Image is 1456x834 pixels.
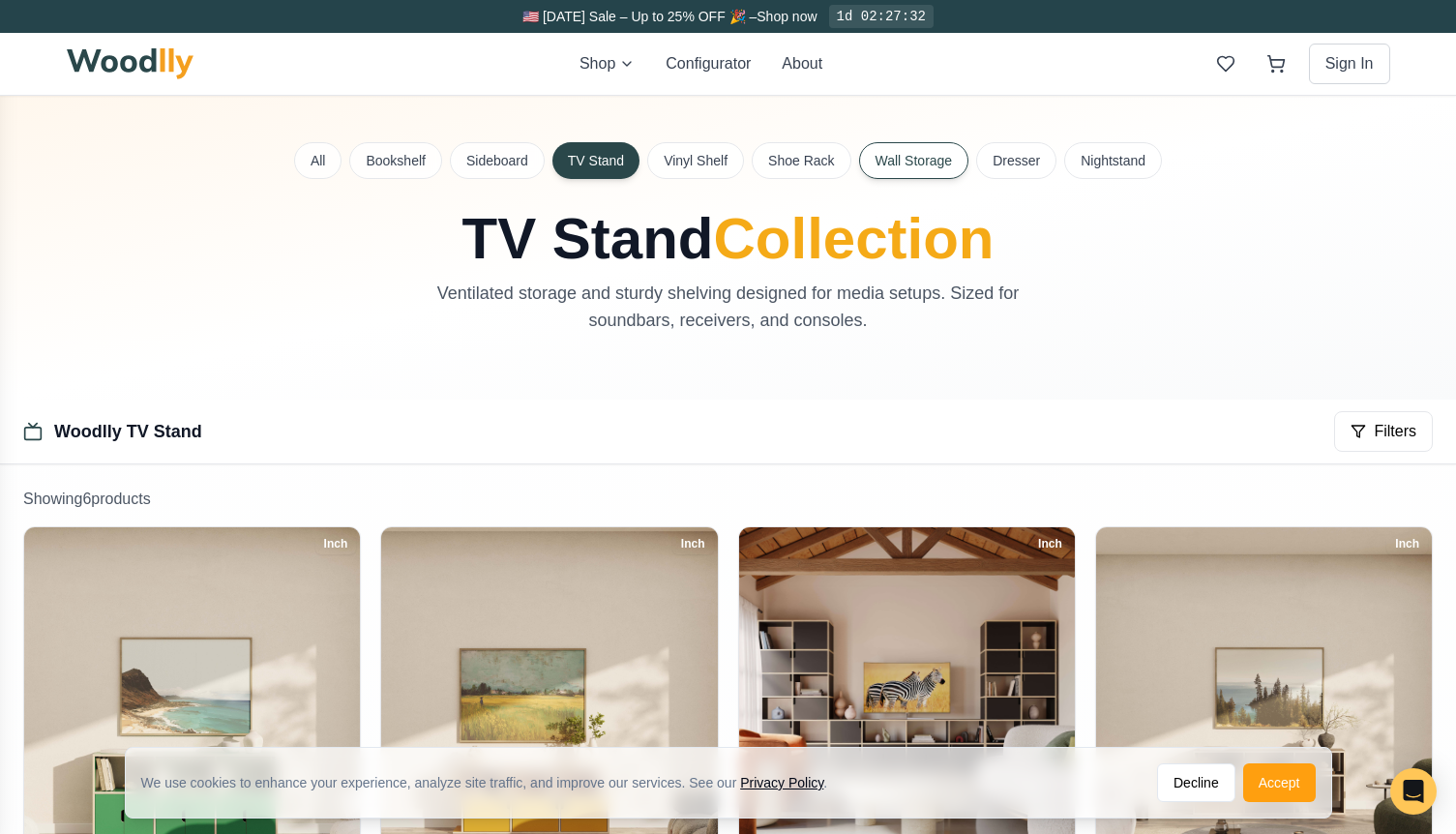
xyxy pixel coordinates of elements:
[1334,411,1433,452] button: Filters
[294,142,342,179] button: All
[141,773,844,792] div: We use cookies to enhance your experience, analyze site traffic, and improve our services. See our .
[647,142,744,179] button: Vinyl Shelf
[859,142,969,179] button: Wall Storage
[579,52,635,75] button: Shop
[666,52,751,75] button: Configurator
[1243,763,1316,802] button: Accept
[1374,420,1416,443] span: Filters
[1029,533,1071,554] div: Inch
[23,488,1433,511] p: Showing 6 product s
[552,142,639,179] button: TV Stand
[295,210,1162,268] h1: TV Stand
[1390,768,1437,815] div: Open Intercom Messenger
[752,142,850,179] button: Shoe Rack
[714,206,995,271] span: Collection
[1064,142,1162,179] button: Nightstand
[54,422,202,441] a: Woodlly TV Stand
[450,142,545,179] button: Sideboard
[976,142,1056,179] button: Dresser
[1157,763,1235,802] button: Decline
[1309,44,1390,84] button: Sign In
[740,775,823,790] a: Privacy Policy
[829,5,934,28] div: 1d 02:27:32
[672,533,714,554] div: Inch
[1386,533,1428,554] div: Inch
[782,52,822,75] button: About
[757,9,817,24] a: Shop now
[67,48,194,79] img: Woodlly
[403,280,1054,334] p: Ventilated storage and sturdy shelving designed for media setups. Sized for soundbars, receivers,...
[349,142,441,179] button: Bookshelf
[522,9,757,24] span: 🇺🇸 [DATE] Sale – Up to 25% OFF 🎉 –
[315,533,357,554] div: Inch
